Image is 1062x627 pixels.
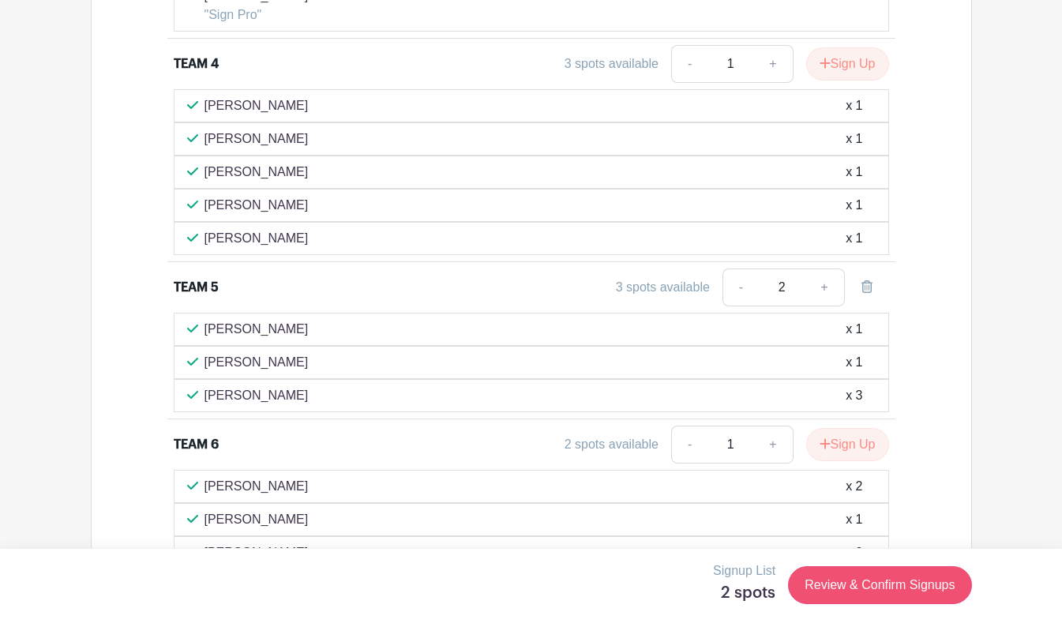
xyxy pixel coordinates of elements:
div: x 2 [846,543,862,562]
div: 2 spots available [565,435,659,454]
div: TEAM 4 [174,54,219,73]
p: [PERSON_NAME] [205,163,309,182]
a: - [671,426,707,464]
p: [PERSON_NAME] [205,130,309,148]
p: [PERSON_NAME] [205,320,309,339]
div: TEAM 6 [174,435,219,454]
p: [PERSON_NAME] [205,229,309,248]
div: 3 spots available [565,54,659,73]
div: x 1 [846,353,862,372]
div: x 1 [846,196,862,215]
p: [PERSON_NAME] [205,353,309,372]
div: x 1 [846,163,862,182]
p: [PERSON_NAME] [205,510,309,529]
a: + [753,426,793,464]
a: + [753,45,793,83]
div: x 1 [846,96,862,115]
div: x 3 [846,386,862,405]
p: [PERSON_NAME] [205,96,309,115]
h5: 2 spots [713,584,775,603]
a: + [805,268,844,306]
div: 3 spots available [616,278,710,297]
a: - [722,268,759,306]
p: Signup List [713,561,775,580]
div: x 2 [846,477,862,496]
button: Sign Up [806,428,889,461]
a: - [671,45,707,83]
a: Review & Confirm Signups [788,566,971,604]
p: [PERSON_NAME] [205,543,309,562]
p: [PERSON_NAME] [205,386,309,405]
p: [PERSON_NAME] [205,477,309,496]
button: Sign Up [806,47,889,81]
div: TEAM 5 [174,278,219,297]
p: [PERSON_NAME] [205,196,309,215]
div: x 1 [846,130,862,148]
div: x 1 [846,320,862,339]
p: "Sign Pro" [205,6,309,24]
div: x 1 [846,510,862,529]
div: x 1 [846,229,862,248]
